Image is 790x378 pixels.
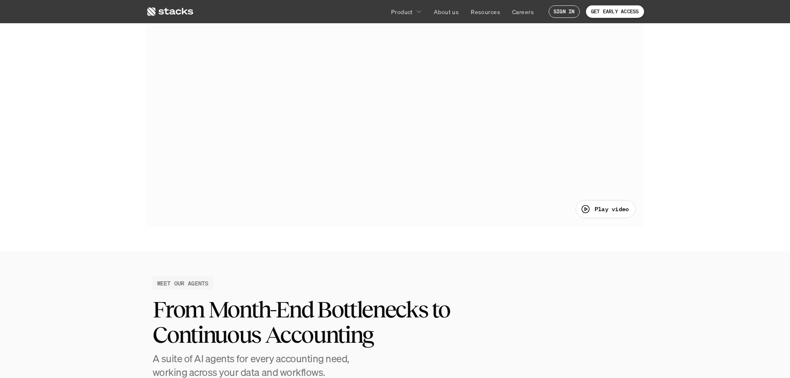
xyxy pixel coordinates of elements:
[595,205,629,213] p: Play video
[157,279,209,288] h2: MEET OUR AGENTS
[429,4,464,19] a: About us
[507,4,539,19] a: Careers
[554,9,575,15] p: SIGN IN
[434,7,459,16] p: About us
[153,297,501,348] h2: From Month-End Bottlenecks to Continuous Accounting
[512,7,534,16] p: Careers
[591,9,639,15] p: GET EARLY ACCESS
[586,5,644,18] a: GET EARLY ACCESS
[466,4,505,19] a: Resources
[471,7,500,16] p: Resources
[549,5,580,18] a: SIGN IN
[391,7,413,16] p: Product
